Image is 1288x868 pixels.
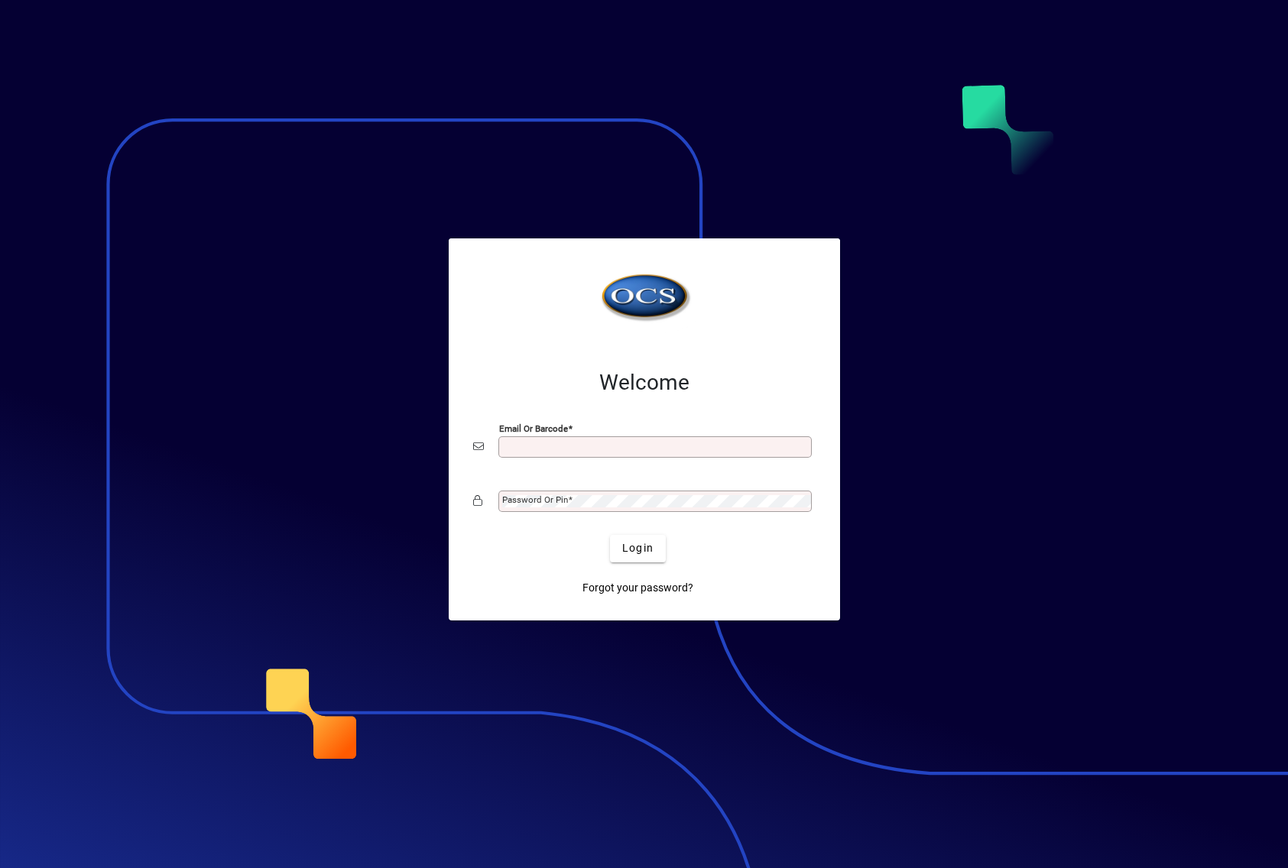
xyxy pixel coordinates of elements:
[610,535,666,562] button: Login
[582,580,693,596] span: Forgot your password?
[576,575,699,602] a: Forgot your password?
[502,494,568,505] mat-label: Password or Pin
[473,370,816,396] h2: Welcome
[622,540,654,556] span: Login
[499,423,568,433] mat-label: Email or Barcode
